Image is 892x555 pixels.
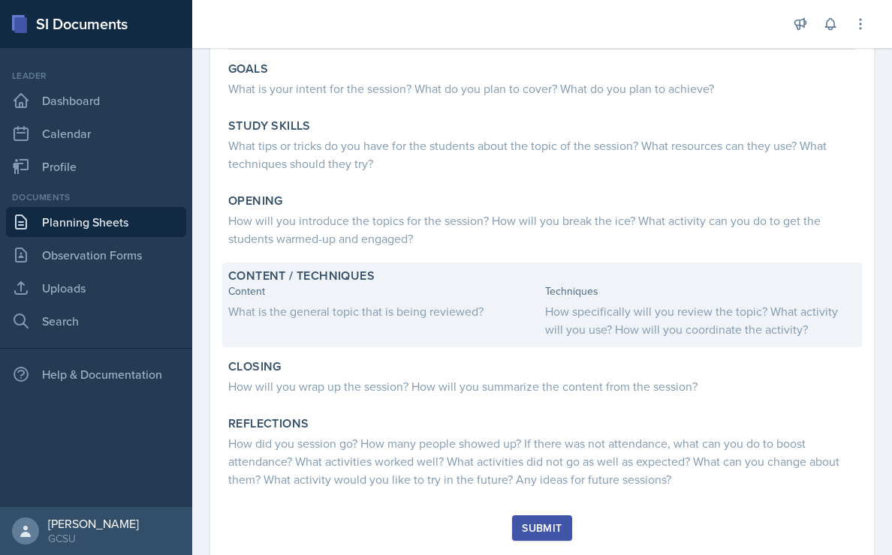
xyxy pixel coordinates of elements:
[6,306,186,336] a: Search
[6,190,186,204] div: Documents
[6,69,186,82] div: Leader
[6,85,186,115] a: Dashboard
[6,273,186,303] a: Uploads
[545,302,856,338] div: How specifically will you review the topic? What activity will you use? How will you coordinate t...
[6,207,186,237] a: Planning Sheets
[522,522,562,534] div: Submit
[228,61,268,76] label: Goals
[228,416,309,431] label: Reflections
[48,531,139,546] div: GCSU
[545,283,856,299] div: Techniques
[228,377,856,395] div: How will you wrap up the session? How will you summarize the content from the session?
[228,283,539,299] div: Content
[6,359,186,389] div: Help & Documentation
[228,268,375,283] label: Content / Techniques
[512,515,571,541] button: Submit
[6,118,186,148] a: Calendar
[48,516,139,531] div: [PERSON_NAME]
[228,302,539,320] div: What is the general topic that is being reviewed?
[228,79,856,97] div: What is your intent for the session? What do you plan to cover? What do you plan to achieve?
[6,151,186,181] a: Profile
[228,136,856,172] div: What tips or tricks do you have for the students about the topic of the session? What resources c...
[6,240,186,270] a: Observation Forms
[228,211,856,247] div: How will you introduce the topics for the session? How will you break the ice? What activity can ...
[228,118,311,133] label: Study Skills
[228,193,283,208] label: Opening
[228,434,856,488] div: How did you session go? How many people showed up? If there was not attendance, what can you do t...
[228,359,282,374] label: Closing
